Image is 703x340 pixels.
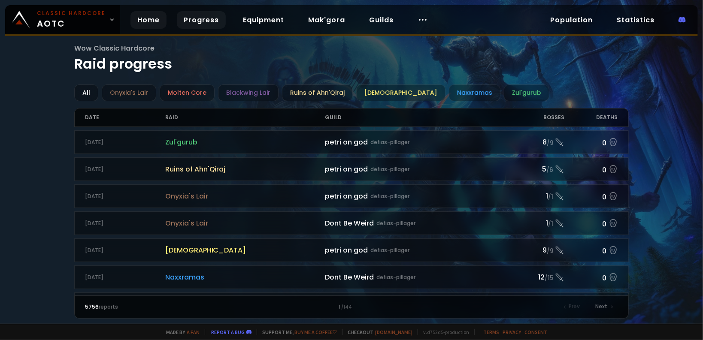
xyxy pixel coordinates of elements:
div: 1 [511,191,564,202]
div: [DATE] [85,138,165,146]
div: Ruins of Ahn'Qiraj [282,84,353,101]
span: Onyxia's Lair [165,218,325,229]
div: 0 [564,136,618,148]
div: Deaths [564,108,618,126]
div: [DEMOGRAPHIC_DATA] [356,84,445,101]
small: defias-pillager [376,220,415,227]
a: [DATE]Zul'gurubpetri on goddefias-pillager8/90 [74,130,628,154]
div: Bosses [511,108,564,126]
div: Molten Core [160,84,215,101]
span: AOTC [37,9,106,30]
span: Naxxramas [165,272,325,283]
div: Blackwing Lair [218,84,279,101]
span: v. d752d5 - production [418,329,469,335]
div: Raid [165,108,325,126]
small: defias-pillager [370,138,409,146]
span: 5756 [85,303,99,310]
small: / 144 [342,304,352,311]
a: Statistics [610,11,661,29]
a: Population [543,11,600,29]
div: petri on god [325,164,511,175]
a: Mak'gora [301,11,352,29]
span: Ruins of Ahn'Qiraj [165,164,325,175]
small: defias-pillager [370,165,409,173]
small: / 9 [547,247,553,256]
div: 0 [564,271,618,283]
a: Buy me a coffee [294,329,337,335]
small: defias-pillager [376,274,415,281]
div: 9 [511,245,564,256]
a: Home [130,11,167,29]
small: / 6 [546,166,553,175]
span: Checkout [342,329,412,335]
a: [DATE]Onyxia's LairDont Be Weirddefias-pillager1/10 [74,211,628,235]
div: Zul'gurub [504,84,549,101]
small: defias-pillager [370,247,409,254]
div: petri on god [325,245,511,256]
span: Zul'gurub [165,137,325,147]
a: Guilds [362,11,400,29]
div: Dont Be Weird [325,218,511,229]
div: Prev [559,301,585,313]
a: a fan [187,329,200,335]
div: [DATE] [85,193,165,200]
a: Privacy [503,329,521,335]
div: 0 [564,217,618,229]
div: [DATE] [85,274,165,281]
div: Next [591,301,618,313]
a: Terms [483,329,499,335]
a: Equipment [236,11,291,29]
a: [DATE][DEMOGRAPHIC_DATA]petri on goddefias-pillager9/90 [74,238,628,262]
small: defias-pillager [370,193,409,200]
a: Consent [524,329,547,335]
div: Guild [325,108,511,126]
a: [DATE]NaxxramasDont Be Weirddefias-pillager12/150 [74,265,628,289]
div: Naxxramas [449,84,500,101]
div: 1 [511,218,564,229]
div: 0 [564,244,618,256]
small: / 15 [545,274,553,283]
span: Support me, [257,329,337,335]
a: [DOMAIN_NAME] [375,329,412,335]
span: Made by [161,329,200,335]
div: petri on god [325,191,511,202]
div: Onyxia's Lair [102,84,156,101]
div: 0 [564,190,618,202]
a: [DATE]Onyxia's Lairpetri on goddefias-pillager1/10 [74,184,628,208]
a: [DATE]Ruins of Ahn'Qirajpetri on goddefias-pillager5/60 [74,157,628,181]
small: / 1 [548,220,553,229]
div: All [74,84,98,101]
div: [DATE] [85,220,165,227]
div: Dont Be Weird [325,272,511,283]
a: [DATE]NaxxramasDont Be Weirddefias-pillager13/150 [74,292,628,316]
div: 1 [218,303,485,311]
small: / 9 [547,139,553,147]
a: Progress [177,11,226,29]
span: Onyxia's Lair [165,191,325,202]
div: 8 [511,137,564,147]
div: 0 [564,163,618,175]
a: Classic HardcoreAOTC [5,5,120,34]
a: Report a bug [211,329,245,335]
small: Classic Hardcore [37,9,106,17]
span: Wow Classic Hardcore [74,43,628,54]
h1: Raid progress [74,43,628,74]
div: [DATE] [85,165,165,173]
small: / 1 [548,193,553,202]
div: Date [85,108,165,126]
div: 12 [511,272,564,283]
span: [DEMOGRAPHIC_DATA] [165,245,325,256]
div: [DATE] [85,247,165,254]
div: reports [85,303,218,311]
div: 5 [511,164,564,175]
div: petri on god [325,137,511,147]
